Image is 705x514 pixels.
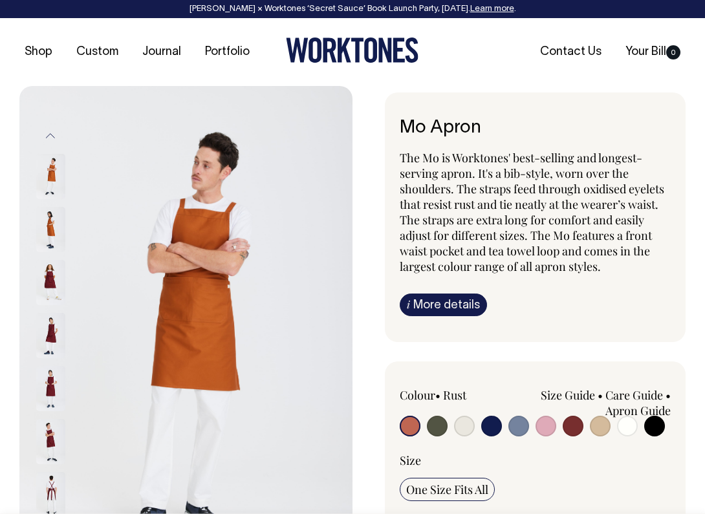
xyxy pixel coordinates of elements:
div: Colour [400,387,508,403]
label: Rust [443,387,466,403]
img: burgundy [36,260,65,305]
a: iMore details [400,294,487,316]
a: Apron Guide [605,403,671,418]
span: 0 [666,45,680,59]
span: One Size Fits All [406,482,488,497]
img: burgundy [36,366,65,411]
a: Portfolio [200,41,255,63]
img: burgundy [36,419,65,464]
input: One Size Fits All [400,478,495,501]
div: Size [400,453,671,468]
span: i [407,297,410,311]
a: Size Guide [541,387,595,403]
h6: Mo Apron [400,118,671,138]
span: • [435,387,440,403]
button: Previous [41,122,60,151]
a: Contact Us [535,41,607,63]
a: Learn more [470,5,514,13]
img: rust [36,207,65,252]
span: The Mo is Worktones' best-selling and longest-serving apron. It's a bib-style, worn over the shou... [400,150,664,274]
a: Shop [19,41,58,63]
a: Journal [137,41,186,63]
a: Care Guide [605,387,663,403]
img: rust [36,154,65,199]
a: Your Bill0 [620,41,686,63]
div: [PERSON_NAME] × Worktones ‘Secret Sauce’ Book Launch Party, [DATE]. . [13,5,692,14]
span: • [666,387,671,403]
img: burgundy [36,313,65,358]
a: Custom [71,41,124,63]
span: • [598,387,603,403]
